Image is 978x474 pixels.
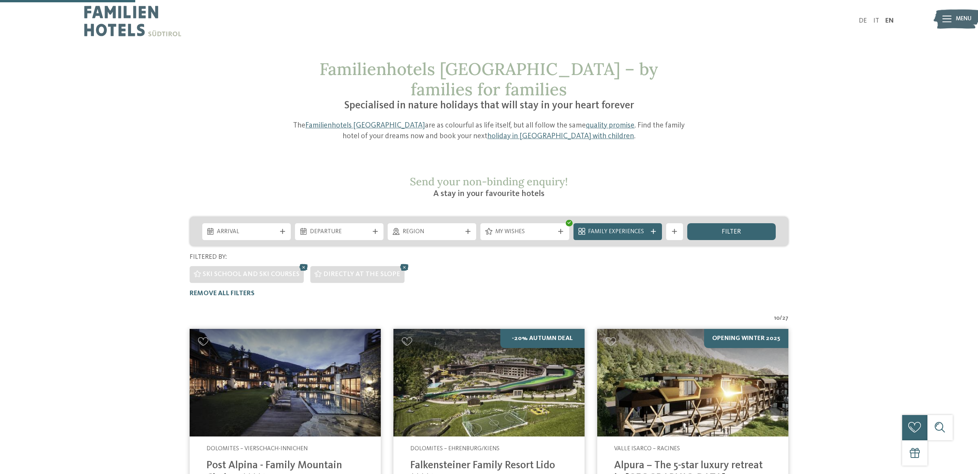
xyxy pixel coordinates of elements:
img: Post Alpina - Family Mountain Chalets ****ˢ [190,329,381,436]
span: Valle Isarco – Racines [614,446,680,452]
span: Region [403,228,462,236]
span: My wishes [495,228,554,236]
p: The are as colourful as life itself, but all follow the same . Find the family hotel of your drea... [289,121,690,142]
span: Send your non-binding enquiry! [410,175,568,188]
span: 27 [782,314,788,323]
a: DE [859,18,867,24]
a: EN [885,18,894,24]
span: Filtered by: [190,254,227,260]
span: Ski school and ski courses [203,271,300,278]
a: IT [873,18,879,24]
span: Dolomites – Vierschach-Innichen [206,446,308,452]
img: Looking for family hotels? Find the best ones here! [393,329,585,436]
span: filter [722,229,741,235]
a: holiday in [GEOGRAPHIC_DATA] with children [487,132,634,140]
span: Dolomites – Ehrenburg/Kiens [410,446,500,452]
span: 10 [774,314,780,323]
span: Menu [956,15,971,23]
span: A stay in your favourite hotels [433,190,544,198]
span: Arrival [217,228,276,236]
span: Specialised in nature holidays that will stay in your heart forever [344,100,634,111]
span: Familienhotels [GEOGRAPHIC_DATA] – by families for families [319,58,658,100]
img: Looking for family hotels? Find the best ones here! [597,329,788,436]
span: Family Experiences [588,228,647,236]
a: quality promise [586,122,634,129]
span: Remove all filters [190,290,254,297]
a: Familienhotels [GEOGRAPHIC_DATA] [305,122,425,129]
span: / [780,314,782,323]
span: Directly at the slope [323,271,400,278]
span: Departure [310,228,369,236]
